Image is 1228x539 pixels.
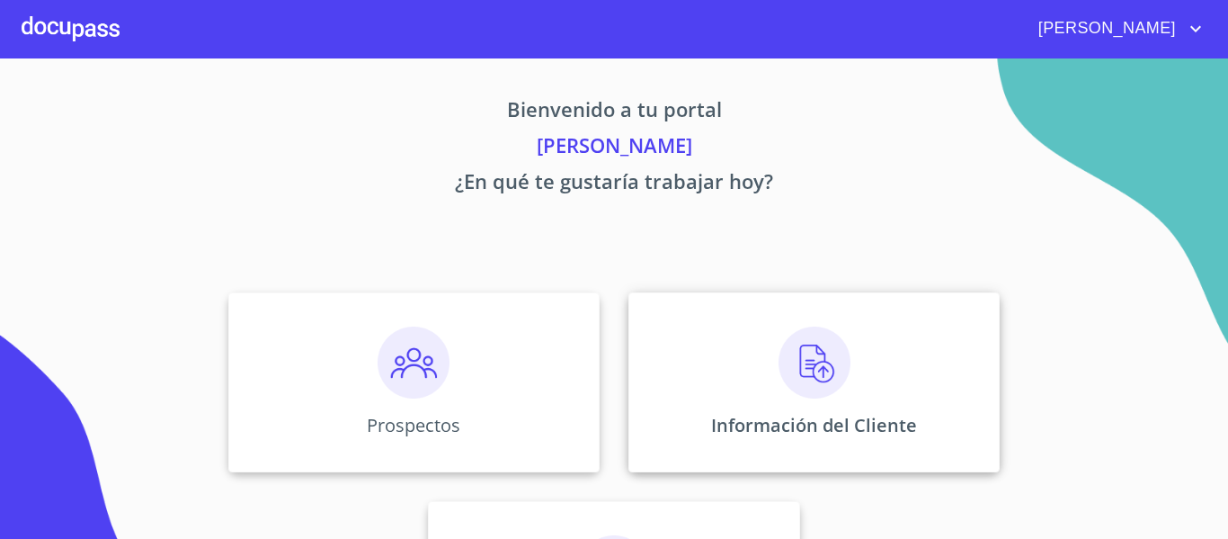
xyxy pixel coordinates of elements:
img: prospectos.png [378,327,449,399]
p: [PERSON_NAME] [60,130,1168,166]
span: [PERSON_NAME] [1025,14,1185,43]
p: Bienvenido a tu portal [60,94,1168,130]
p: Prospectos [367,413,460,437]
p: Información del Cliente [711,413,917,437]
p: ¿En qué te gustaría trabajar hoy? [60,166,1168,202]
img: carga.png [779,327,850,399]
button: account of current user [1025,14,1206,43]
